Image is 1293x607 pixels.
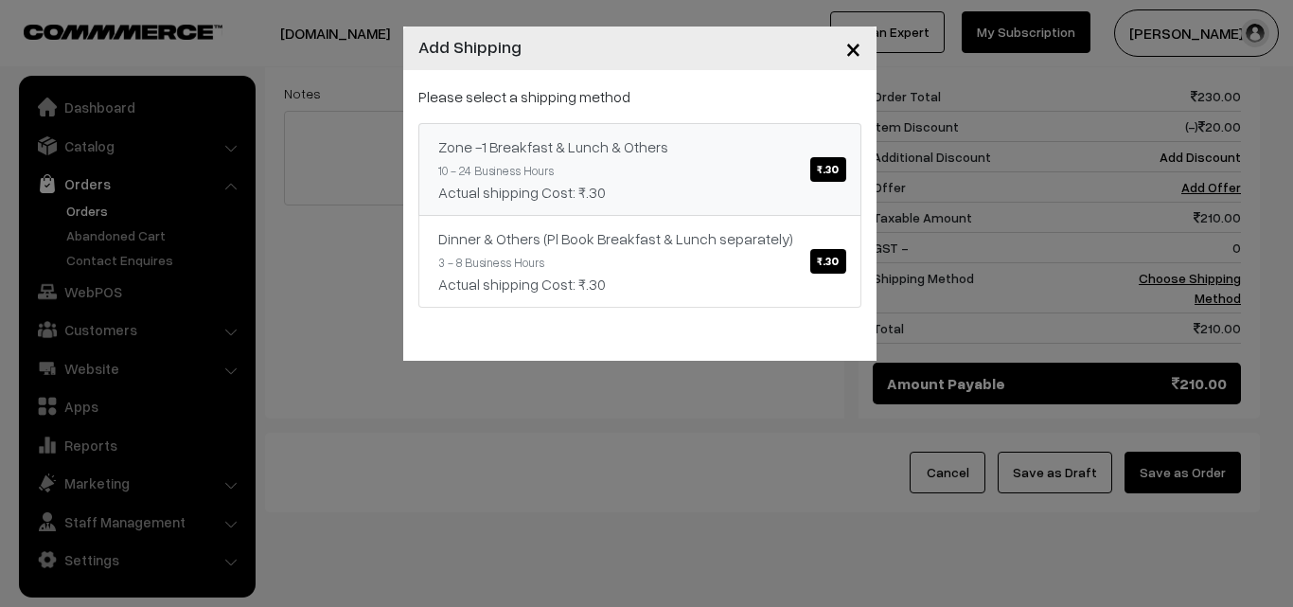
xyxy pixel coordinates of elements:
p: Please select a shipping method [418,85,861,108]
div: Dinner & Others (Pl Book Breakfast & Lunch separately) [438,227,841,250]
span: ₹.30 [810,157,845,182]
div: Zone -1 Breakfast & Lunch & Others [438,135,841,158]
a: Zone -1 Breakfast & Lunch & Others₹.30 10 - 24 Business HoursActual shipping Cost: ₹.30 [418,123,861,216]
div: Actual shipping Cost: ₹.30 [438,181,841,204]
small: 10 - 24 Business Hours [438,163,554,178]
h4: Add Shipping [418,34,522,60]
span: ₹.30 [810,249,845,274]
button: Close [830,19,877,78]
small: 3 - 8 Business Hours [438,255,544,270]
div: Actual shipping Cost: ₹.30 [438,273,841,295]
span: × [845,30,861,65]
a: Dinner & Others (Pl Book Breakfast & Lunch separately)₹.30 3 - 8 Business HoursActual shipping Co... [418,215,861,308]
